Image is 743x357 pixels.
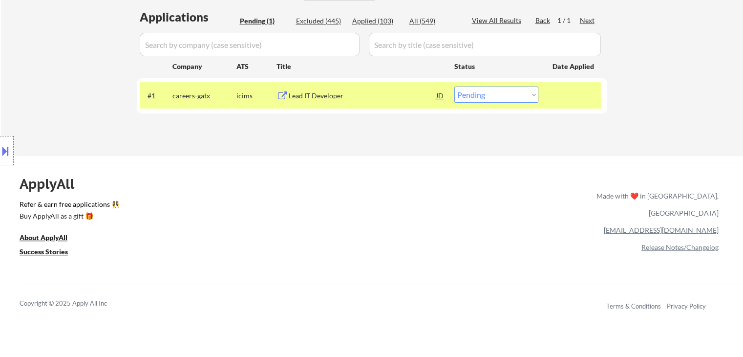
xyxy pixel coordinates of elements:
[20,247,68,256] u: Success Stories
[552,62,595,71] div: Date Applied
[369,33,601,56] input: Search by title (case sensitive)
[580,16,595,25] div: Next
[593,187,719,222] div: Made with ❤️ in [GEOGRAPHIC_DATA], [GEOGRAPHIC_DATA]
[140,11,236,23] div: Applications
[236,62,276,71] div: ATS
[557,16,580,25] div: 1 / 1
[172,91,236,101] div: careers-gatx
[296,16,345,26] div: Excluded (445)
[289,91,436,101] div: Lead IT Developer
[606,302,661,310] a: Terms & Conditions
[352,16,401,26] div: Applied (103)
[236,91,276,101] div: icims
[172,62,236,71] div: Company
[140,33,360,56] input: Search by company (case sensitive)
[641,243,719,251] a: Release Notes/Changelog
[454,57,538,75] div: Status
[20,299,132,309] div: Copyright © 2025 Apply All Inc
[240,16,289,26] div: Pending (1)
[20,247,81,259] a: Success Stories
[409,16,458,26] div: All (549)
[472,16,524,25] div: View All Results
[435,87,445,104] div: JD
[604,226,719,234] a: [EMAIL_ADDRESS][DOMAIN_NAME]
[276,62,445,71] div: Title
[20,201,392,211] a: Refer & earn free applications 👯‍♀️
[667,302,706,310] a: Privacy Policy
[535,16,551,25] div: Back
